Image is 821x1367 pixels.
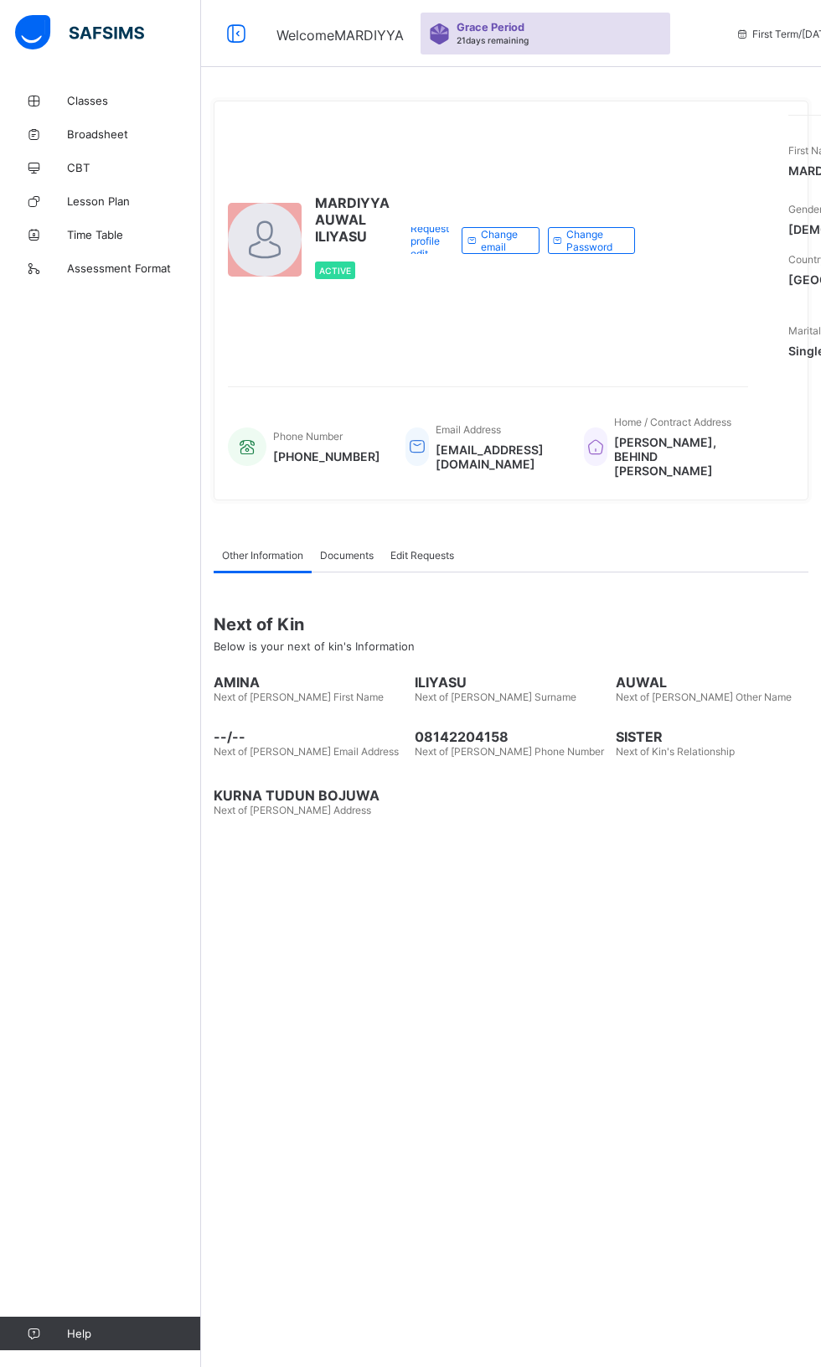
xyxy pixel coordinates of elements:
span: Next of [PERSON_NAME] First Name [214,691,384,703]
span: Edit Requests [390,549,454,562]
span: --/-- [214,728,406,745]
span: Grace Period [457,21,524,34]
span: Assessment Format [67,261,201,275]
span: Change email [481,228,526,253]
span: Other Information [222,549,303,562]
img: sticker-purple.71386a28dfed39d6af7621340158ba97.svg [429,23,450,44]
span: 08142204158 [415,728,607,745]
span: AMINA [214,674,406,691]
span: Welcome MARDIYYA [276,27,404,44]
span: KURNA TUDUN BOJUWA [214,787,406,804]
span: 21 days remaining [457,35,529,45]
span: Classes [67,94,201,107]
img: safsims [15,15,144,50]
span: SISTER [616,728,808,745]
span: Next of [PERSON_NAME] Address [214,804,371,816]
span: [PHONE_NUMBER] [273,449,380,463]
span: Broadsheet [67,127,201,141]
span: MARDIYYA AUWAL ILIYASU [315,194,390,245]
span: Phone Number [273,430,343,443]
span: Time Table [67,228,201,241]
span: Active [319,266,351,276]
span: Next of [PERSON_NAME] Email Address [214,745,399,758]
span: ILIYASU [415,674,607,691]
span: Home / Contract Address [614,416,731,428]
span: Help [67,1327,200,1340]
span: Next of [PERSON_NAME] Surname [415,691,576,703]
span: Change Password [566,228,622,253]
span: Email Address [436,423,501,436]
span: Below is your next of kin's Information [214,639,415,653]
span: Next of Kin's Relationship [616,745,735,758]
span: Request profile edit [410,222,449,260]
span: CBT [67,161,201,174]
span: AUWAL [616,674,808,691]
span: [PERSON_NAME], BEHIND [PERSON_NAME] [614,435,731,478]
span: Next of Kin [214,614,808,634]
span: Next of [PERSON_NAME] Phone Number [415,745,604,758]
span: Lesson Plan [67,194,201,208]
span: Documents [320,549,374,562]
span: [EMAIL_ADDRESS][DOMAIN_NAME] [436,443,559,471]
span: Next of [PERSON_NAME] Other Name [616,691,792,703]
